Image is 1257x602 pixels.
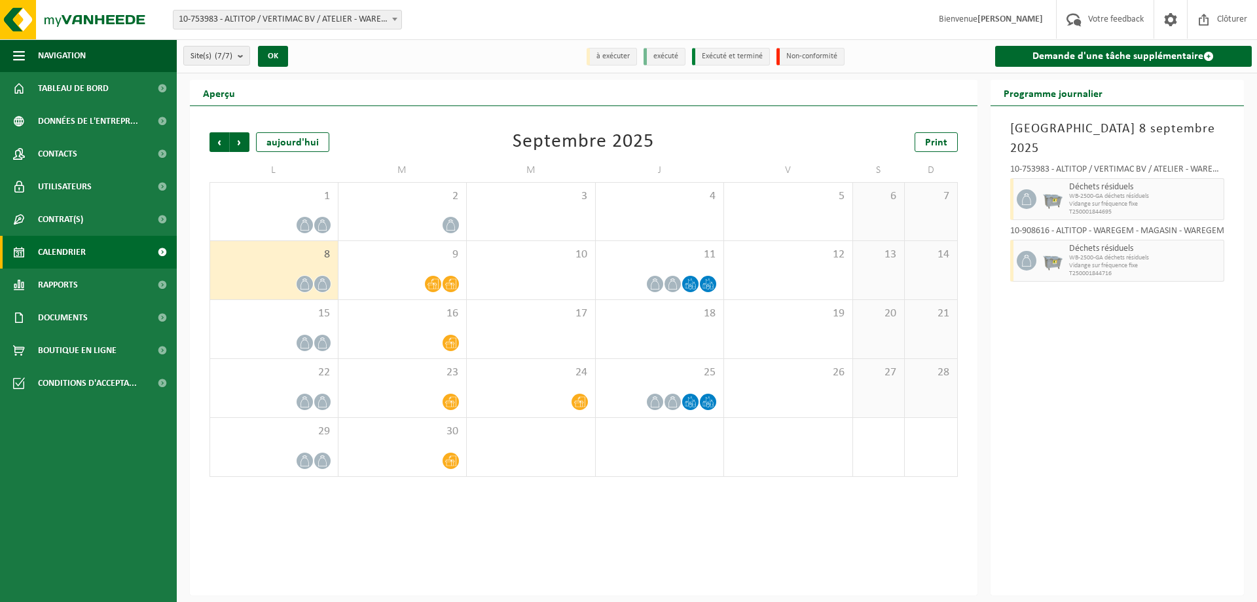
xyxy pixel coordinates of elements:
span: 2 [345,189,460,204]
span: 19 [731,307,846,321]
a: Print [915,132,958,152]
h2: Programme journalier [991,80,1116,105]
div: 10-753983 - ALTITOP / VERTIMAC BV / ATELIER - WAREGEM [1010,165,1225,178]
span: Contacts [38,138,77,170]
span: 24 [473,366,589,380]
span: 28 [911,366,950,380]
count: (7/7) [215,52,232,60]
span: 10-753983 - ALTITOP / VERTIMAC BV / ATELIER - WAREGEM [173,10,402,29]
span: Calendrier [38,236,86,269]
img: WB-2500-GAL-GY-01 [1043,251,1063,271]
span: 30 [345,424,460,439]
img: WB-2500-GAL-GY-01 [1043,189,1063,209]
span: Déchets résiduels [1069,182,1221,193]
span: Utilisateurs [38,170,92,203]
span: 11 [602,248,718,262]
span: WB-2500-GA déchets résiduels [1069,254,1221,262]
span: 25 [602,366,718,380]
li: Exécuté et terminé [692,48,770,66]
iframe: chat widget [7,573,219,602]
span: Boutique en ligne [38,334,117,367]
span: 22 [217,366,331,380]
span: 9 [345,248,460,262]
td: J [596,159,725,182]
button: OK [258,46,288,67]
span: 27 [860,366,898,380]
span: 1 [217,189,331,204]
span: Conditions d'accepta... [38,367,137,400]
span: Rapports [38,269,78,301]
span: WB-2500-GA déchets résiduels [1069,193,1221,200]
span: Précédent [209,132,229,152]
button: Site(s)(7/7) [183,46,250,66]
span: T250001844716 [1069,270,1221,278]
span: 5 [731,189,846,204]
h3: [GEOGRAPHIC_DATA] 8 septembre 2025 [1010,119,1225,159]
div: Septembre 2025 [513,132,654,152]
span: 3 [473,189,589,204]
span: Contrat(s) [38,203,83,236]
div: 10-908616 - ALTITOP - WAREGEM - MAGASIN - WAREGEM [1010,227,1225,240]
td: S [853,159,905,182]
span: 10 [473,248,589,262]
li: à exécuter [587,48,637,66]
span: 26 [731,366,846,380]
span: Site(s) [191,47,232,66]
span: 21 [911,307,950,321]
a: Demande d'une tâche supplémentaire [995,46,1252,67]
span: Suivant [230,132,249,152]
span: Déchets résiduels [1069,244,1221,254]
span: 18 [602,307,718,321]
li: exécuté [644,48,685,66]
td: M [338,159,467,182]
td: D [905,159,957,182]
span: 14 [911,248,950,262]
span: Vidange sur fréquence fixe [1069,262,1221,270]
span: 7 [911,189,950,204]
span: 16 [345,307,460,321]
span: Vidange sur fréquence fixe [1069,200,1221,208]
h2: Aperçu [190,80,248,105]
span: 29 [217,424,331,439]
div: aujourd'hui [256,132,329,152]
span: 13 [860,248,898,262]
span: 10-753983 - ALTITOP / VERTIMAC BV / ATELIER - WAREGEM [173,10,401,29]
strong: [PERSON_NAME] [977,14,1043,24]
span: 12 [731,248,846,262]
span: Documents [38,301,88,334]
span: 23 [345,366,460,380]
span: 6 [860,189,898,204]
span: 15 [217,307,331,321]
span: 20 [860,307,898,321]
td: M [467,159,596,182]
span: Print [925,138,947,148]
span: Données de l'entrepr... [38,105,138,138]
td: V [724,159,853,182]
span: 8 [217,248,331,262]
td: L [209,159,338,182]
span: T250001844695 [1069,208,1221,216]
span: Tableau de bord [38,72,109,105]
li: Non-conformité [776,48,845,66]
span: Navigation [38,39,86,72]
span: 4 [602,189,718,204]
span: 17 [473,307,589,321]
